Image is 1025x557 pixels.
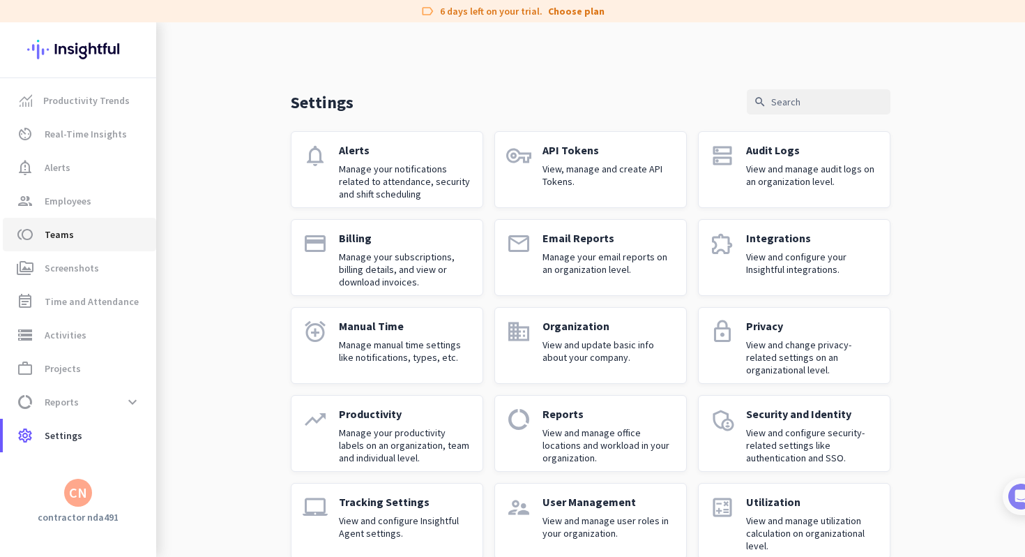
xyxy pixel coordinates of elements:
i: group [17,193,33,209]
a: menu-itemProductivity Trends [3,84,156,117]
p: Organization [542,319,675,333]
i: storage [17,327,33,343]
input: Search [747,89,890,114]
i: domain [506,319,531,344]
i: calculate [710,495,735,520]
i: trending_up [303,407,328,432]
span: Settings [45,427,82,444]
span: Real-Time Insights [45,126,127,142]
a: av_timerReal-Time Insights [3,117,156,151]
i: perm_media [17,260,33,276]
p: View and update basic info about your company. [542,339,675,364]
p: Tracking Settings [339,495,471,509]
p: API Tokens [542,143,675,157]
p: Audit Logs [746,143,879,157]
span: Reports [45,394,79,410]
p: View and manage user roles in your organization. [542,514,675,540]
img: menu-item [20,94,32,107]
p: View and change privacy-related settings on an organizational level. [746,339,879,376]
a: domainOrganizationView and update basic info about your company. [494,307,687,384]
div: CN [69,486,87,500]
span: Employees [45,193,91,209]
span: Productivity Trends [43,92,130,109]
p: Billing [339,231,471,245]
a: Choose plan [548,4,605,18]
i: email [506,231,531,256]
a: vpn_keyAPI TokensView, manage and create API Tokens. [494,131,687,208]
a: alarm_addManual TimeManage manual time settings like notifications, types, etc. [291,307,483,384]
p: View and configure your Insightful integrations. [746,251,879,276]
a: event_noteTime and Attendance [3,285,156,318]
img: Insightful logo [27,22,129,77]
span: Alerts [45,159,70,176]
p: View and configure Insightful Agent settings. [339,514,471,540]
a: data_usageReportsView and manage office locations and workload in your organization. [494,395,687,472]
a: paymentBillingManage your subscriptions, billing details, and view or download invoices. [291,219,483,296]
p: Manage your productivity labels on an organization, team and individual level. [339,426,471,464]
p: View, manage and create API Tokens. [542,163,675,188]
i: admin_panel_settings [710,407,735,432]
i: data_usage [17,394,33,410]
i: vpn_key [506,143,531,168]
a: settingsSettings [3,419,156,452]
a: groupEmployees [3,184,156,218]
i: event_note [17,293,33,310]
a: perm_mediaScreenshots [3,251,156,285]
p: View and manage office locations and workload in your organization. [542,426,675,464]
p: Privacy [746,319,879,333]
span: Activities [45,327,86,343]
p: View and manage audit logs on an organization level. [746,163,879,188]
i: toll [17,226,33,243]
a: notificationsAlertsManage your notifications related to attendance, security and shift scheduling [291,131,483,208]
span: Projects [45,360,81,377]
p: View and configure security-related settings like authentication and SSO. [746,426,879,464]
span: Teams [45,226,74,243]
p: User Management [542,495,675,509]
a: notification_importantAlerts [3,151,156,184]
i: alarm_add [303,319,328,344]
p: Manage your notifications related to attendance, security and shift scheduling [339,163,471,200]
i: notification_important [17,159,33,176]
p: View and manage utilization calculation on organizational level. [746,514,879,552]
p: Manage manual time settings like notifications, types, etc. [339,339,471,364]
a: dnsAudit LogsView and manage audit logs on an organization level. [698,131,890,208]
a: data_usageReportsexpand_more [3,385,156,419]
p: Integrations [746,231,879,245]
i: work_outline [17,360,33,377]
i: laptop_mac [303,495,328,520]
p: Security and Identity [746,407,879,421]
i: av_timer [17,126,33,142]
i: search [754,96,766,108]
i: notifications [303,143,328,168]
i: data_usage [506,407,531,432]
i: lock [710,319,735,344]
a: storageActivities [3,318,156,352]
p: Alerts [339,143,471,157]
a: tollTeams [3,218,156,251]
a: emailEmail ReportsManage your email reports on an organization level. [494,219,687,296]
p: Manage your subscriptions, billing details, and view or download invoices. [339,251,471,288]
p: Reports [542,407,675,421]
p: Utilization [746,495,879,509]
i: extension [710,231,735,256]
p: Manual Time [339,319,471,333]
i: dns [710,143,735,168]
a: trending_upProductivityManage your productivity labels on an organization, team and individual le... [291,395,483,472]
i: label [420,4,434,18]
p: Productivity [339,407,471,421]
i: payment [303,231,328,256]
button: expand_more [120,389,145,415]
a: extensionIntegrationsView and configure your Insightful integrations. [698,219,890,296]
p: Email Reports [542,231,675,245]
p: Settings [291,91,354,113]
a: admin_panel_settingsSecurity and IdentityView and configure security-related settings like authen... [698,395,890,472]
span: Time and Attendance [45,293,139,310]
p: Manage your email reports on an organization level. [542,251,675,276]
a: work_outlineProjects [3,352,156,385]
i: supervisor_account [506,495,531,520]
a: lockPrivacyView and change privacy-related settings on an organizational level. [698,307,890,384]
span: Screenshots [45,260,99,276]
i: settings [17,427,33,444]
